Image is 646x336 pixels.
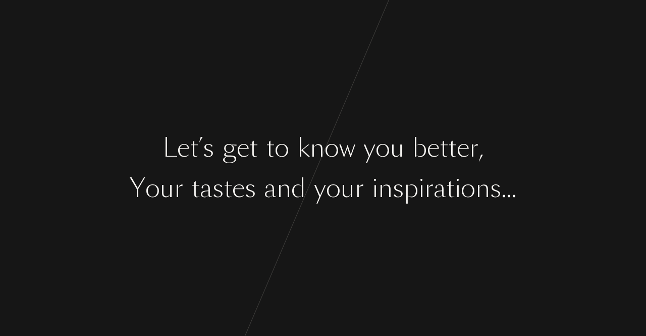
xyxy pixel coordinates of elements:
div: t [249,129,258,167]
div: e [457,129,469,167]
div: ’ [198,129,203,167]
div: r [424,169,434,207]
div: t [446,169,455,207]
div: s [203,129,214,167]
div: L [163,129,177,167]
div: g [222,129,237,167]
div: s [245,169,256,207]
div: Y [130,169,145,207]
div: u [160,169,174,207]
div: a [264,169,277,207]
div: b [412,129,427,167]
div: w [339,129,355,167]
div: n [310,129,325,167]
div: d [291,169,306,207]
div: i [455,169,461,207]
div: e [232,169,245,207]
div: i [418,169,424,207]
div: p [404,169,418,207]
div: a [200,169,212,207]
div: o [461,169,475,207]
div: t [448,129,457,167]
div: e [427,129,440,167]
div: y [314,169,326,207]
div: s [212,169,224,207]
div: . [506,169,511,207]
div: k [297,129,310,167]
div: r [469,129,478,167]
div: e [237,129,249,167]
div: . [501,169,506,207]
div: s [393,169,404,207]
div: o [326,169,341,207]
div: t [440,129,448,167]
div: t [266,129,275,167]
div: u [341,169,355,207]
div: t [190,129,198,167]
div: t [224,169,232,207]
div: u [390,129,404,167]
div: y [363,129,375,167]
div: r [174,169,183,207]
div: i [372,169,378,207]
div: n [378,169,393,207]
div: n [475,169,490,207]
div: t [191,169,200,207]
div: r [355,169,364,207]
div: o [275,129,289,167]
div: . [511,169,516,207]
div: o [145,169,160,207]
div: o [325,129,339,167]
div: s [490,169,501,207]
div: e [177,129,190,167]
div: , [478,129,483,167]
div: o [375,129,390,167]
div: n [277,169,291,207]
div: a [434,169,446,207]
